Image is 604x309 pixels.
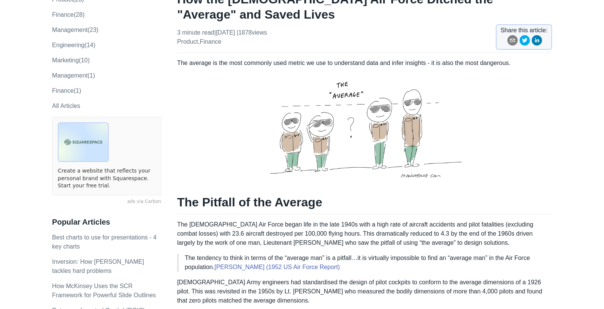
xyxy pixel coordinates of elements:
p: [DEMOGRAPHIC_DATA] Army engineers had standardised the design of pilot cockpits to conform to the... [177,278,552,305]
button: email [507,35,518,48]
a: [PERSON_NAME] (1952 US Air Force Report) [214,264,340,270]
h1: The Pitfall of the Average [177,195,552,214]
p: 3 minute read | [DATE] , [177,28,267,46]
p: The average is the most commonly used metric we use to understand data and infer insights - it is... [177,59,552,185]
span: Share this article: [500,26,547,35]
a: ads via Carbon [52,198,161,205]
a: Finance(1) [52,87,81,94]
a: marketing(10) [52,57,90,63]
a: engineering(14) [52,42,95,48]
h3: Popular Articles [52,217,161,227]
button: twitter [519,35,530,48]
a: Inversion: How [PERSON_NAME] tackles hard problems [52,258,144,274]
a: finance(28) [52,11,84,18]
a: All Articles [52,103,80,109]
span: | 1878 views [237,29,267,36]
a: How McKinsey Uses the SCR Framework for Powerful Slide Outlines [52,283,156,298]
img: ads via Carbon [58,122,109,162]
img: beware_average [265,68,463,185]
a: product [177,38,198,45]
p: The tendency to think in terms of the “average man” is a pitfall…it is virtually impossible to fi... [185,254,546,272]
a: Best charts to use for presentations - 4 key charts [52,234,157,250]
button: linkedin [531,35,542,48]
a: management(23) [52,27,98,33]
a: Management(1) [52,72,95,79]
a: finance [200,38,221,45]
p: The [DEMOGRAPHIC_DATA] Air Force began life in the late 1940s with a high rate of aircraft accide... [177,220,552,247]
a: Create a website that reflects your personal brand with Squarespace. Start your free trial. [58,167,155,190]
